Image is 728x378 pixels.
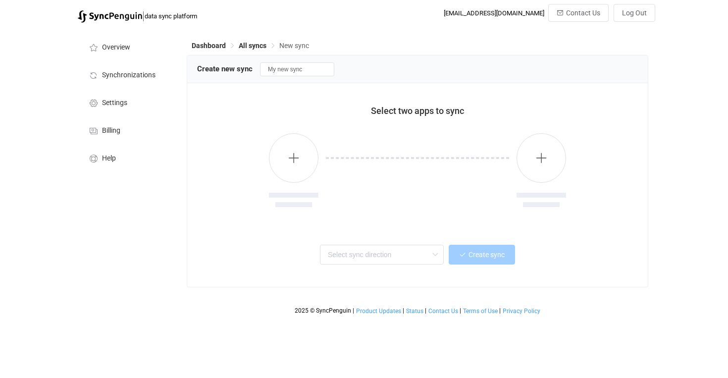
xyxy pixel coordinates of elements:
a: Settings [78,88,177,116]
span: Select two apps to sync [371,106,464,116]
span: | [353,307,354,314]
span: Privacy Policy [503,308,540,315]
span: | [425,307,426,314]
div: [EMAIL_ADDRESS][DOMAIN_NAME] [444,9,544,17]
span: All syncs [239,42,266,50]
a: Status [406,308,424,315]
a: Billing [78,116,177,144]
span: Contact Us [428,308,458,315]
a: Terms of Use [463,308,498,315]
button: Create sync [449,245,515,265]
span: Overview [102,44,130,52]
input: Sync name [260,62,334,76]
a: Product Updates [356,308,402,315]
span: Synchronizations [102,71,156,79]
span: Create new sync [197,64,253,73]
a: Synchronizations [78,60,177,88]
span: Contact Us [566,9,600,17]
div: Breadcrumb [192,42,309,49]
a: Help [78,144,177,171]
a: Contact Us [428,308,459,315]
span: New sync [279,42,309,50]
span: Log Out [622,9,647,17]
span: | [499,307,501,314]
span: Product Updates [356,308,401,315]
span: Billing [102,127,120,135]
button: Contact Us [548,4,609,22]
span: | [403,307,404,314]
span: 2025 © SyncPenguin [295,307,351,314]
span: Help [102,155,116,162]
span: data sync platform [145,12,197,20]
span: Status [406,308,423,315]
img: syncpenguin.svg [78,10,142,23]
span: Settings [102,99,127,107]
a: Overview [78,33,177,60]
span: | [460,307,461,314]
button: Log Out [614,4,655,22]
a: Privacy Policy [502,308,541,315]
a: |data sync platform [78,9,197,23]
span: | [142,9,145,23]
span: Create sync [468,251,505,259]
span: Dashboard [192,42,226,50]
input: Select sync direction [320,245,444,265]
